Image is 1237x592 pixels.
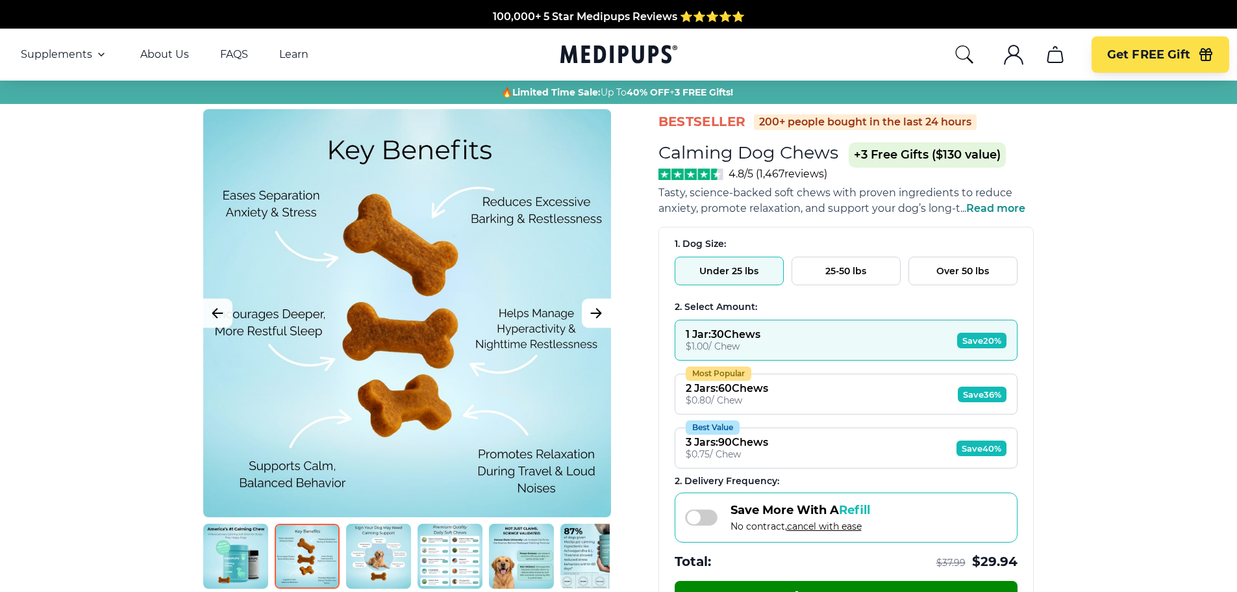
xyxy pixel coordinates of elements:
[1040,39,1071,70] button: cart
[403,12,834,25] span: Made In The [GEOGRAPHIC_DATA] from domestic & globally sourced ingredients
[731,521,870,532] span: No contract,
[686,328,760,341] div: 1 Jar : 30 Chews
[849,142,1006,168] span: +3 Free Gifts ($130 value)
[686,341,760,352] div: $ 1.00 / Chew
[418,524,482,589] img: Calming Dog Chews | Natural Dog Supplements
[958,387,1006,402] span: Save 36%
[972,553,1018,571] span: $ 29.94
[658,187,1012,199] span: Tasty, science-backed soft chews with proven ingredients to reduce
[960,202,1025,214] span: ...
[686,367,751,381] div: Most Popular
[220,48,248,61] a: FAQS
[675,301,1018,313] div: 2. Select Amount:
[275,524,340,589] img: Calming Dog Chews | Natural Dog Supplements
[686,394,768,406] div: $ 0.80 / Chew
[729,168,827,180] span: 4.8/5 ( 1,467 reviews)
[966,202,1025,214] span: Read more
[787,521,862,532] span: cancel with ease
[936,557,966,569] span: $ 37.99
[560,42,677,69] a: Medipups
[140,48,189,61] a: About Us
[1092,36,1229,73] button: Get FREE Gift
[346,524,411,589] img: Calming Dog Chews | Natural Dog Supplements
[21,48,92,61] span: Supplements
[203,524,268,589] img: Calming Dog Chews | Natural Dog Supplements
[686,382,768,394] div: 2 Jars : 60 Chews
[1107,47,1190,62] span: Get FREE Gift
[675,428,1018,469] button: Best Value3 Jars:90Chews$0.75/ ChewSave40%
[501,86,733,99] span: 🔥 Up To +
[582,299,611,328] button: Next Image
[658,202,960,214] span: anxiety, promote relaxation, and support your dog’s long-t
[203,299,232,328] button: Previous Image
[686,448,768,460] div: $ 0.75 / Chew
[675,320,1018,361] button: 1 Jar:30Chews$1.00/ ChewSave20%
[731,503,870,517] span: Save More With A
[686,420,740,435] div: Best Value
[957,333,1006,348] span: Save 20%
[675,238,1018,250] div: 1. Dog Size:
[279,48,308,61] a: Learn
[675,374,1018,415] button: Most Popular2 Jars:60Chews$0.80/ ChewSave36%
[754,114,977,130] div: 200+ people bought in the last 24 hours
[954,44,975,65] button: search
[658,168,724,180] img: Stars - 4.8
[956,441,1006,456] span: Save 40%
[658,142,838,163] h1: Calming Dog Chews
[839,503,870,517] span: Refill
[686,436,768,448] div: 3 Jars : 90 Chews
[675,257,784,285] button: Under 25 lbs
[675,475,779,487] span: 2 . Delivery Frequency:
[560,524,625,589] img: Calming Dog Chews | Natural Dog Supplements
[21,47,109,62] button: Supplements
[998,39,1029,70] button: account
[489,524,554,589] img: Calming Dog Chews | Natural Dog Supplements
[908,257,1018,285] button: Over 50 lbs
[658,113,746,131] span: BestSeller
[675,553,711,571] span: Total:
[792,257,901,285] button: 25-50 lbs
